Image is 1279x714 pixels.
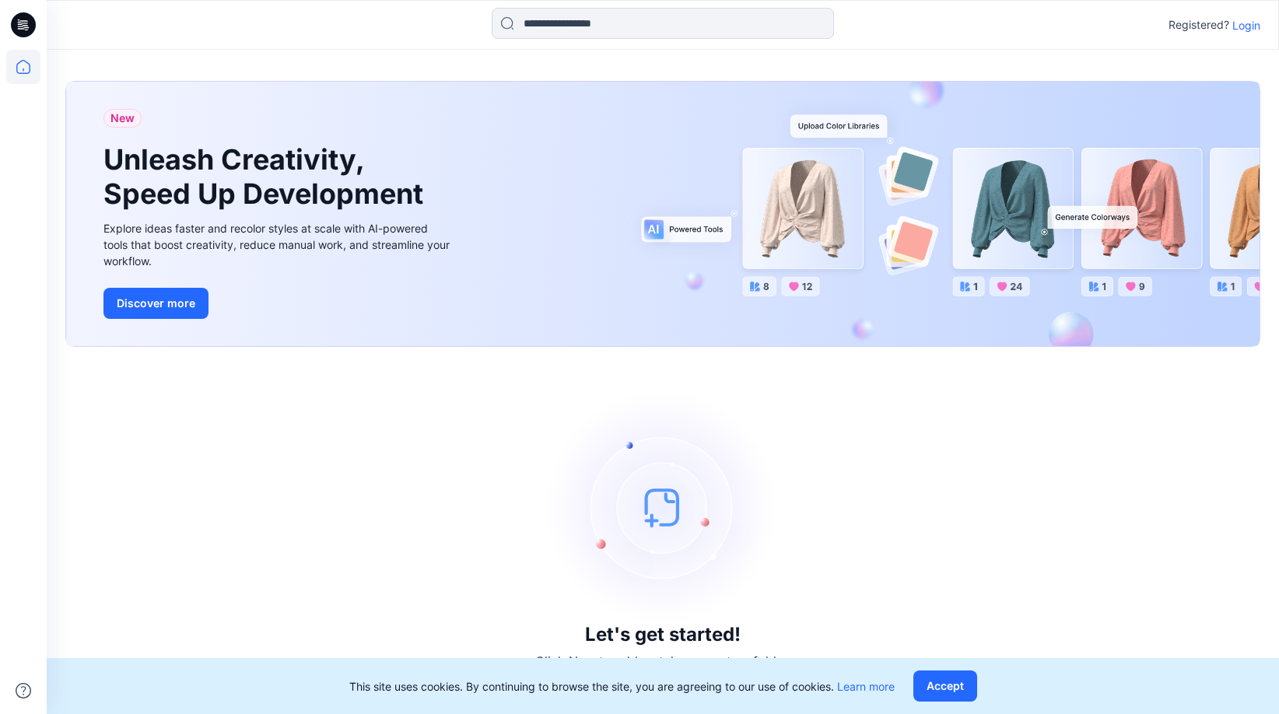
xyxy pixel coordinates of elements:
a: Discover more [103,288,454,319]
p: Login [1232,17,1260,33]
p: Registered? [1169,16,1229,34]
div: Explore ideas faster and recolor styles at scale with AI-powered tools that boost creativity, red... [103,220,454,269]
h3: Let's get started! [585,624,741,646]
img: empty-state-image.svg [546,390,780,624]
a: Learn more [837,680,895,693]
h1: Unleash Creativity, Speed Up Development [103,143,430,210]
button: Accept [913,670,977,702]
span: New [110,109,135,128]
button: Discover more [103,288,208,319]
p: This site uses cookies. By continuing to browse the site, you are agreeing to our use of cookies. [349,678,895,695]
p: Click New to add a style or create a folder. [535,652,790,670]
